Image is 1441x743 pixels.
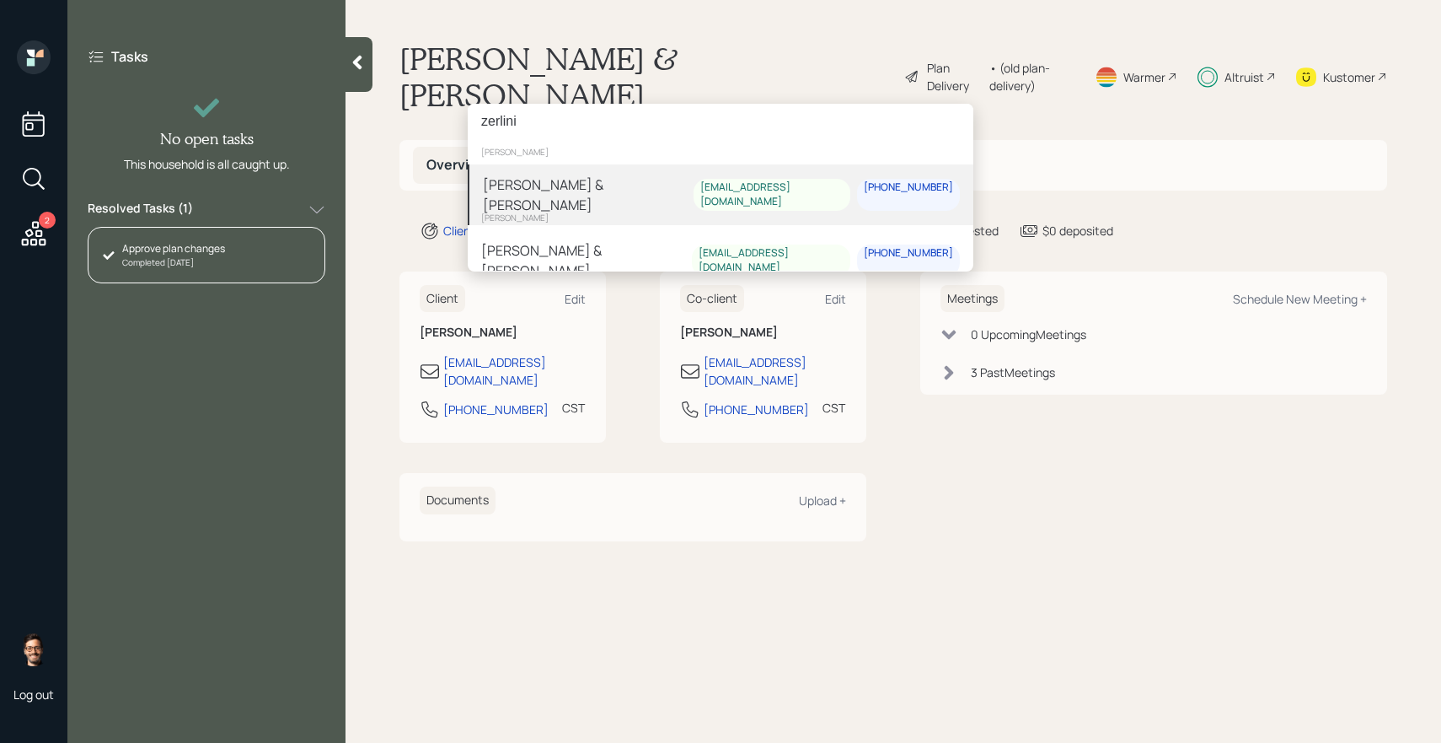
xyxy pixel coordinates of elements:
div: [PERSON_NAME] & [PERSON_NAME] [481,240,692,281]
div: [PHONE_NUMBER] [864,181,953,196]
div: [PHONE_NUMBER] [864,247,953,261]
div: [PERSON_NAME] [468,205,973,230]
input: Type a command or search… [468,104,973,139]
div: [EMAIL_ADDRESS][DOMAIN_NAME] [699,247,844,276]
div: [PERSON_NAME] [468,139,973,164]
div: [PERSON_NAME] & [PERSON_NAME] [483,175,694,215]
div: [EMAIL_ADDRESS][DOMAIN_NAME] [700,181,844,210]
